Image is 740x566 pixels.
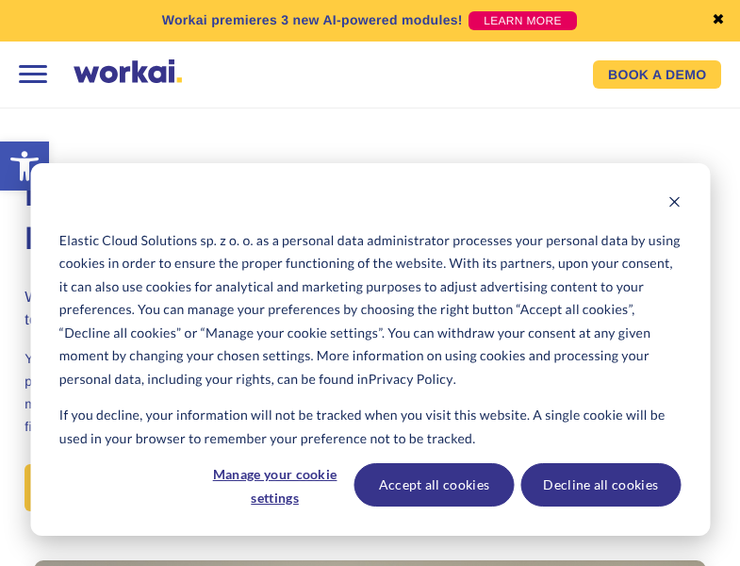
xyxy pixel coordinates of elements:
button: Accept all cookies [354,463,515,507]
button: Dismiss cookie banner [667,192,681,216]
a: LEARN MORE [469,11,577,30]
div: Cookie banner [30,163,710,536]
a: BOOK A DEMO [593,60,721,89]
p: Elastic Cloud Solutions sp. z o. o. as a personal data administrator processes your personal data... [59,229,681,391]
p: If you decline, your information will not be tracked when you visit this website. A single cookie... [59,404,681,450]
h3: We are looking for a Regular/Senior Service and Support Engineer responsible for resolving techni... [25,287,715,332]
span: You will have the opportunity to become an expert in Modern Workplace solutions and solve complex... [25,351,703,434]
button: Manage your cookie settings [203,463,348,507]
a: APPLY [DATE]! [25,464,182,511]
a: Privacy Policy [369,368,453,391]
span: Regular/Senior [25,177,319,213]
button: Decline all cookies [520,463,681,507]
p: Workai premieres 3 new AI-powered modules! [162,10,463,30]
span: Service and Support Engineer [25,177,706,257]
a: ✖ [712,13,725,28]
